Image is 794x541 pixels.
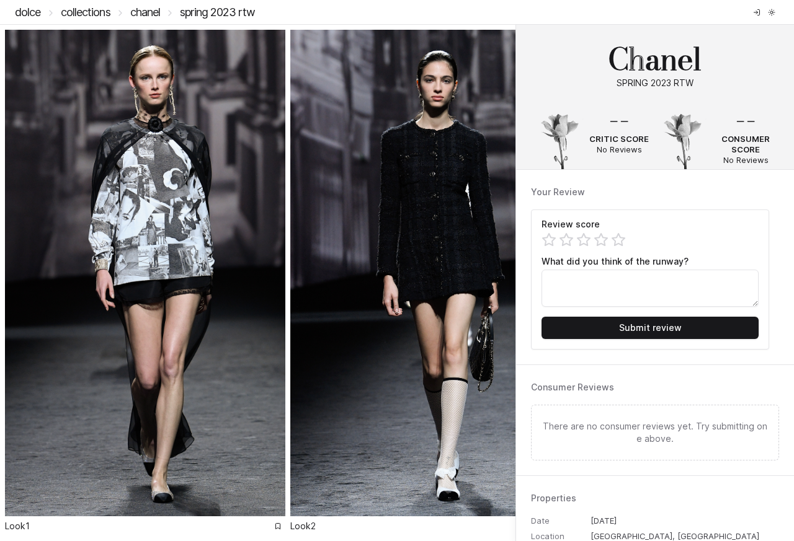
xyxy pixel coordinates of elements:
[531,77,779,89] h2: Spring 2023 RTW
[531,45,779,74] h1: Chanel
[531,405,779,460] div: There are no consumer reviews yet. Try submitting one above.
[61,6,110,19] a: Collections
[531,380,779,395] h1: Consumer Reviews
[130,6,161,19] a: Chanel
[712,104,779,134] h2: --
[290,520,316,532] p: Look 2
[712,155,779,165] p: No Reviews
[5,520,30,532] p: Look 1
[749,5,764,20] a: Log in
[589,134,649,144] p: Critic Score
[589,144,649,155] p: No Reviews
[531,491,779,506] h1: Properties
[589,104,649,134] h2: --
[180,6,255,19] a: Spring 2023 RTW
[531,516,591,526] dt: Date
[712,134,779,155] p: Consumer Score
[764,5,779,20] button: Toggle theme
[591,516,779,526] dd: [DATE]
[15,6,41,19] a: DOLCE
[531,185,779,200] h1: Your Review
